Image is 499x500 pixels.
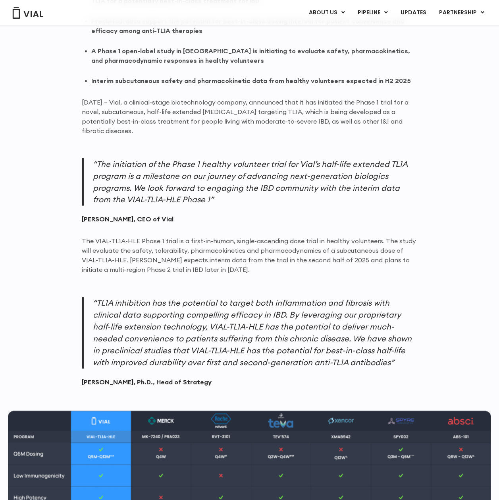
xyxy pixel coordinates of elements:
strong: Interim subcutaneous safety and pharmacokinetic data from healthy volunteers expected in H2 2025 [92,77,411,85]
p: The VIAL-TL1A-HLE Phase 1 trial is a first-in-human, single-ascending dose trial in healthy volun... [82,236,417,275]
a: UPDATES [394,6,432,19]
cite: [PERSON_NAME], CEO of Vial [82,215,417,224]
p: “The initiation of the Phase 1 healthy volunteer trial for Vial’s half-life extended TL1A program... [82,158,417,206]
a: ABOUT USMenu Toggle [302,6,351,19]
a: PIPELINEMenu Toggle [351,6,394,19]
strong: Preclinical data support the potential for best-in-class dosing interval for patient convenience ... [92,17,405,35]
cite: [PERSON_NAME], Ph.D., Head of Strategy [82,378,417,387]
img: Vial Logo [12,7,44,19]
strong: A Phase 1 open-label study in [GEOGRAPHIC_DATA] is initiating to evaluate safety, pharmacokinetic... [92,47,410,64]
p: “TL1A inhibition has the potential to target both inflammation and fibrosis with clinical data su... [82,297,417,369]
a: PARTNERSHIPMenu Toggle [433,6,491,19]
p: [DATE] – Vial, a clinical-stage biotechnology company, announced that it has initiated the Phase ... [82,97,417,136]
